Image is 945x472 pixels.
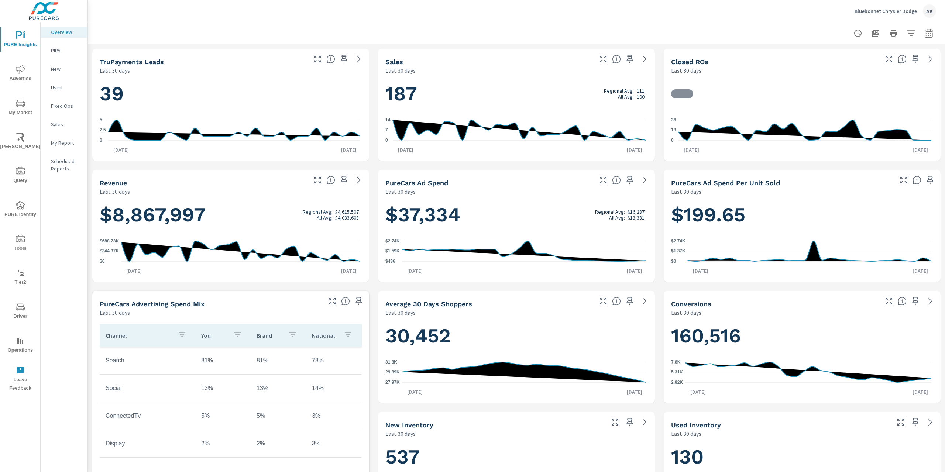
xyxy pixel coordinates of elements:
button: Make Fullscreen [898,174,910,186]
div: Used [41,82,87,93]
span: My Market [3,99,38,117]
span: Query [3,167,38,185]
text: $688.73K [100,238,119,244]
div: PIPA [41,45,87,56]
button: Make Fullscreen [883,53,895,65]
p: All Avg: [609,215,625,221]
td: 3% [306,434,361,453]
a: See more details in report [353,174,365,186]
h1: $199.65 [671,202,933,227]
text: 5.31K [671,370,683,375]
text: $2.74K [671,238,685,244]
h5: PureCars Advertising Spend Mix [100,300,205,308]
button: Make Fullscreen [597,53,609,65]
a: See more details in report [639,174,650,186]
text: 18 [671,128,676,133]
h1: 537 [385,444,647,469]
span: The number of dealer-specified goals completed by a visitor. [Source: This data is provided by th... [898,297,907,306]
td: 2% [251,434,306,453]
a: See more details in report [924,416,936,428]
text: 0 [385,138,388,143]
span: Leave Feedback [3,366,38,393]
h5: PureCars Ad Spend [385,179,448,187]
a: See more details in report [639,416,650,428]
h5: Closed ROs [671,58,708,66]
span: Number of vehicles sold by the dealership over the selected date range. [Source: This data is sou... [612,55,621,63]
td: 5% [195,407,251,425]
p: Brand [257,332,282,339]
p: [DATE] [685,388,711,396]
p: Scheduled Reports [51,158,82,172]
text: 14 [385,117,391,123]
p: [DATE] [907,267,933,275]
span: Driver [3,303,38,321]
span: Number of Repair Orders Closed by the selected dealership group over the selected time range. [So... [898,55,907,63]
h1: 39 [100,81,362,106]
p: Last 30 days [671,308,701,317]
p: Last 30 days [671,66,701,75]
p: Last 30 days [671,429,701,438]
p: $4,615,507 [335,209,359,215]
div: Scheduled Reports [41,156,87,174]
p: My Report [51,139,82,147]
p: [DATE] [336,146,362,154]
h5: Used Inventory [671,421,721,429]
text: 5 [100,117,102,123]
h5: PureCars Ad Spend Per Unit Sold [671,179,780,187]
span: Advertise [3,65,38,83]
p: [DATE] [622,146,647,154]
a: See more details in report [639,53,650,65]
p: Sales [51,121,82,128]
p: Last 30 days [385,429,416,438]
td: 3% [306,407,361,425]
p: New [51,65,82,73]
td: 14% [306,379,361,397]
h1: 160,516 [671,323,933,348]
text: 2.5 [100,128,106,133]
span: Operations [3,337,38,355]
td: 78% [306,351,361,370]
p: [DATE] [393,146,419,154]
span: Save this to your personalized report [624,295,636,307]
span: Save this to your personalized report [353,295,365,307]
span: A rolling 30 day total of daily Shoppers on the dealership website, averaged over the selected da... [612,297,621,306]
text: 2.82K [671,380,683,385]
span: Save this to your personalized report [924,174,936,186]
h5: Average 30 Days Shoppers [385,300,472,308]
p: [DATE] [402,388,428,396]
span: Save this to your personalized report [624,416,636,428]
span: The number of truPayments leads. [326,55,335,63]
span: Average cost of advertising per each vehicle sold at the dealer over the selected date range. The... [913,176,921,185]
a: See more details in report [353,53,365,65]
div: nav menu [0,22,40,396]
button: Apply Filters [904,26,918,41]
button: Make Fullscreen [895,416,907,428]
p: [DATE] [907,146,933,154]
span: Tier2 [3,269,38,287]
p: [DATE] [688,267,714,275]
span: Save this to your personalized report [624,174,636,186]
p: $16,237 [628,209,645,215]
text: 29.89K [385,370,400,375]
span: This table looks at how you compare to the amount of budget you spend per channel as opposed to y... [341,297,350,306]
div: Fixed Ops [41,100,87,111]
button: Make Fullscreen [883,295,895,307]
p: [DATE] [121,267,147,275]
td: 81% [251,351,306,370]
a: See more details in report [924,295,936,307]
button: Make Fullscreen [597,174,609,186]
text: 31.8K [385,359,397,365]
text: $2.74K [385,238,400,244]
h1: $37,334 [385,202,647,227]
button: Make Fullscreen [312,53,323,65]
div: AK [923,4,936,18]
td: Search [100,351,195,370]
h5: Revenue [100,179,127,187]
p: $4,033,603 [335,215,359,221]
p: Last 30 days [100,308,130,317]
td: 13% [195,379,251,397]
div: My Report [41,137,87,148]
div: New [41,63,87,75]
span: Total sales revenue over the selected date range. [Source: This data is sourced from the dealer’s... [326,176,335,185]
text: $1.37K [671,249,685,254]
